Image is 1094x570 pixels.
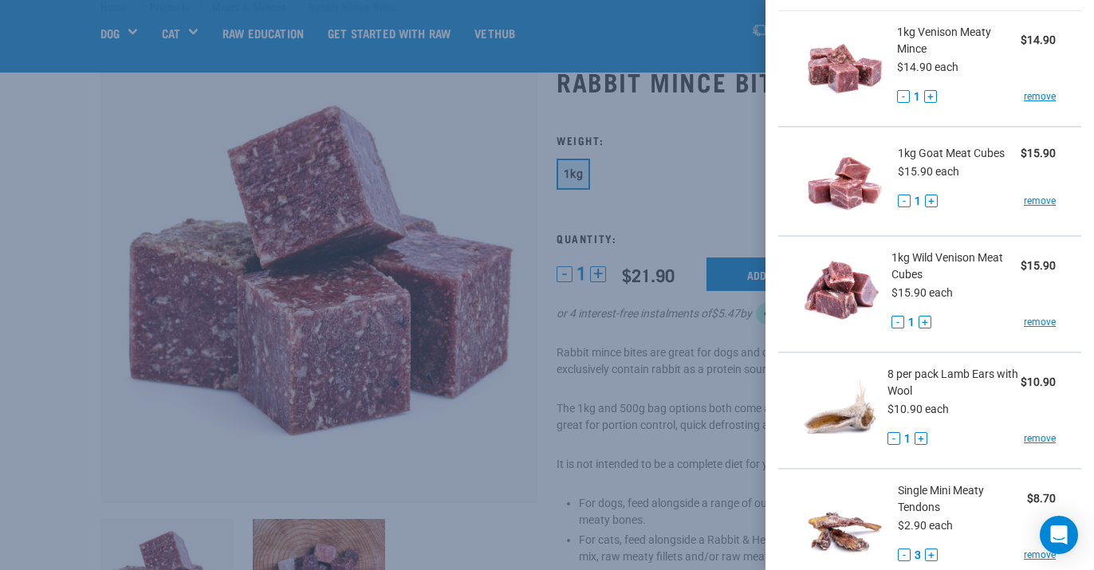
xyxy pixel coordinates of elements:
span: $15.90 each [898,165,959,178]
button: - [887,432,900,445]
span: $14.90 each [897,61,958,73]
img: Mini Meaty Tendons [804,482,885,564]
span: 8 per pack Lamb Ears with Wool [887,366,1021,399]
span: 1 [915,193,921,210]
button: - [891,316,904,328]
a: remove [1024,194,1056,208]
strong: $15.90 [1021,259,1056,272]
span: 1kg Goat Meat Cubes [898,145,1005,162]
a: remove [1024,315,1056,329]
button: + [925,195,938,207]
span: 1kg Venison Meaty Mince [897,24,1021,57]
span: $2.90 each [898,519,953,532]
a: remove [1024,89,1056,104]
strong: $10.90 [1021,375,1056,388]
strong: $15.90 [1021,147,1056,159]
button: + [925,548,938,561]
span: Single Mini Meaty Tendons [898,482,1027,516]
span: 1 [904,430,911,447]
span: 3 [915,547,921,564]
button: + [919,316,931,328]
span: 1 [908,314,915,331]
img: Wild Venison Meat Cubes [804,250,879,332]
div: Open Intercom Messenger [1040,516,1078,554]
span: $10.90 each [887,403,949,415]
a: remove [1024,548,1056,562]
span: $15.90 each [891,286,953,299]
img: Goat Meat Cubes [804,140,886,222]
button: + [924,90,937,103]
button: - [898,548,911,561]
strong: $8.70 [1027,492,1056,505]
span: 1kg Wild Venison Meat Cubes [891,250,1021,283]
button: - [897,90,910,103]
a: remove [1024,431,1056,446]
img: Lamb Ears with Wool [804,366,876,448]
img: Venison Meaty Mince [804,24,885,106]
button: + [915,432,927,445]
strong: $14.90 [1021,33,1056,46]
button: - [898,195,911,207]
span: 1 [914,88,920,105]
